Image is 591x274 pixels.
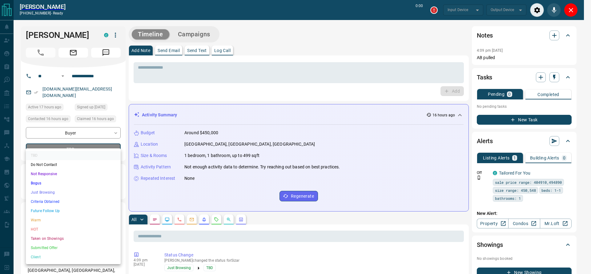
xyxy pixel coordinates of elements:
li: Warm [26,216,121,225]
li: Future Follow Up [26,206,121,216]
li: Taken on Showings [26,234,121,243]
li: Criteria Obtained [26,197,121,206]
li: Just Browsing [26,188,121,197]
li: HOT [26,225,121,234]
li: Submitted Offer [26,243,121,252]
li: Bogus [26,179,121,188]
li: Client [26,252,121,262]
li: Not Responsive [26,169,121,179]
li: Do Not Contact [26,160,121,169]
